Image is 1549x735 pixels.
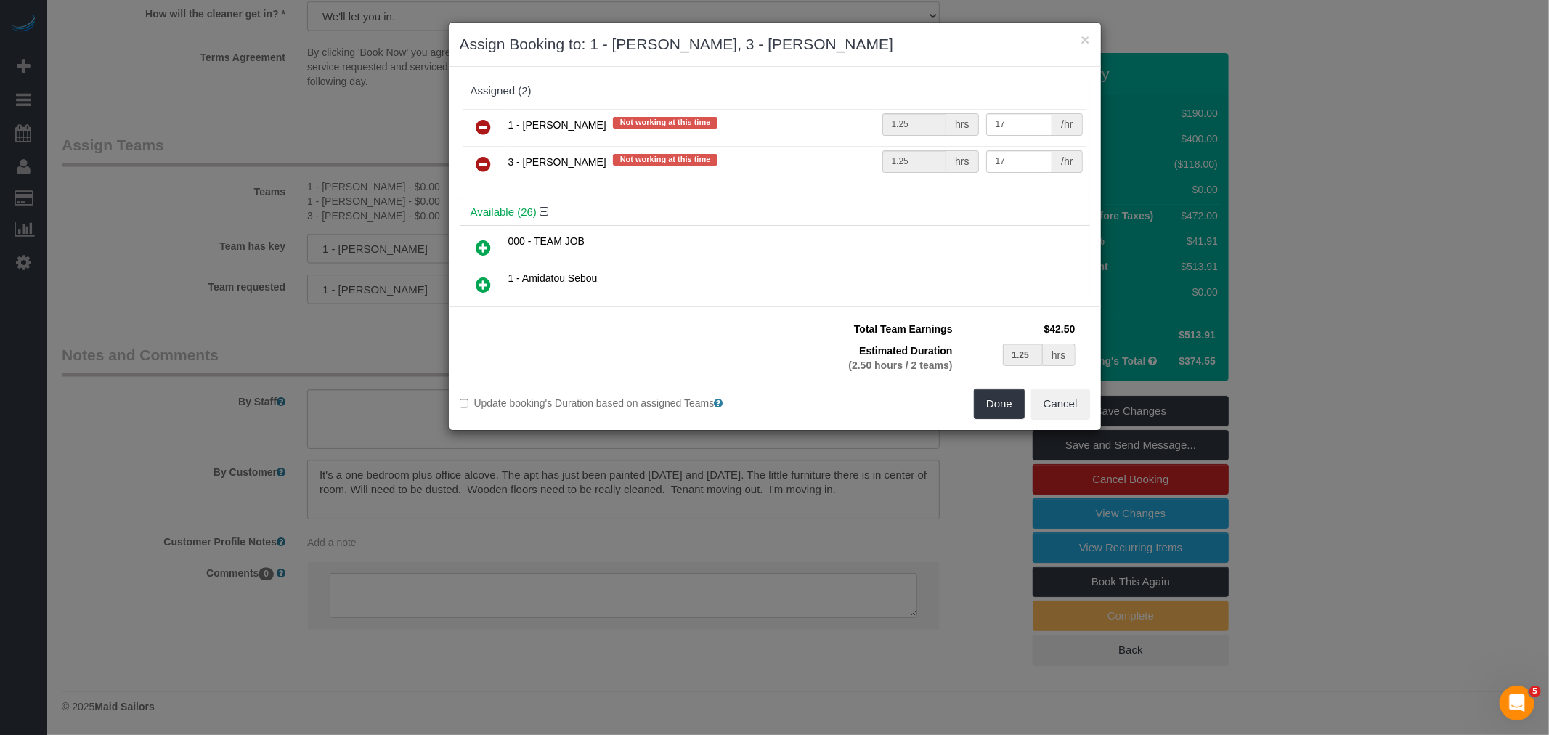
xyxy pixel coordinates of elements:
[471,85,1079,97] div: Assigned (2)
[460,33,1090,55] h3: Assign Booking to: 1 - [PERSON_NAME], 3 - [PERSON_NAME]
[508,272,598,284] span: 1 - Amidatou Sebou
[946,113,978,136] div: hrs
[859,345,952,357] span: Estimated Duration
[1529,686,1541,697] span: 5
[508,119,606,131] span: 1 - [PERSON_NAME]
[460,399,469,408] input: Update booking's Duration based on assigned Teams
[789,358,953,373] div: (2.50 hours / 2 teams)
[471,206,1079,219] h4: Available (26)
[1052,113,1082,136] div: /hr
[946,150,978,173] div: hrs
[1043,344,1075,366] div: hrs
[508,156,606,168] span: 3 - [PERSON_NAME]
[1081,32,1089,47] button: ×
[786,318,956,340] td: Total Team Earnings
[460,396,764,410] label: Update booking's Duration based on assigned Teams
[1500,686,1534,720] iframe: Intercom live chat
[508,235,585,247] span: 000 - TEAM JOB
[1052,150,1082,173] div: /hr
[956,318,1079,340] td: $42.50
[613,154,718,166] span: Not working at this time
[974,389,1025,419] button: Done
[1031,389,1090,419] button: Cancel
[613,117,718,129] span: Not working at this time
